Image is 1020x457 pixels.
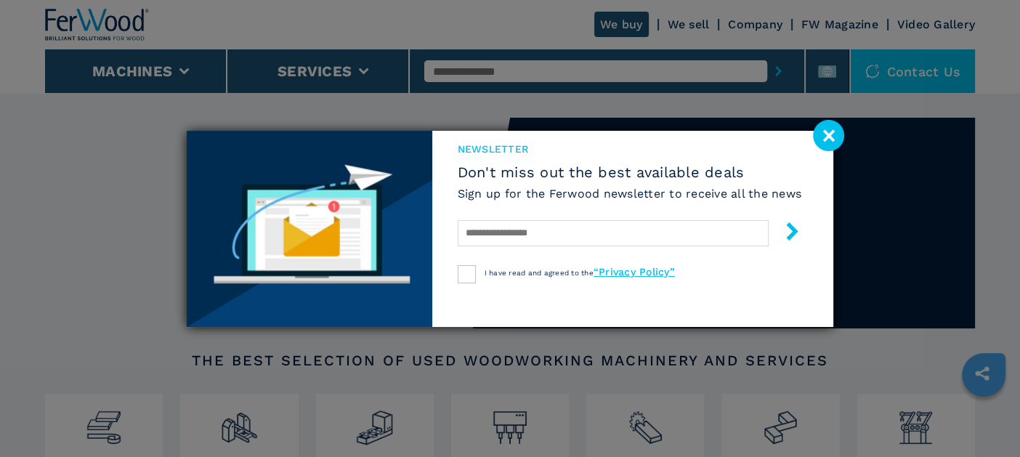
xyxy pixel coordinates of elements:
[458,142,802,156] span: newsletter
[594,266,675,278] a: “Privacy Policy”
[187,131,432,327] img: Newsletter image
[458,163,802,181] span: Don't miss out the best available deals
[458,185,802,202] h6: Sign up for the Ferwood newsletter to receive all the news
[769,217,801,251] button: submit-button
[485,269,675,277] span: I have read and agreed to the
